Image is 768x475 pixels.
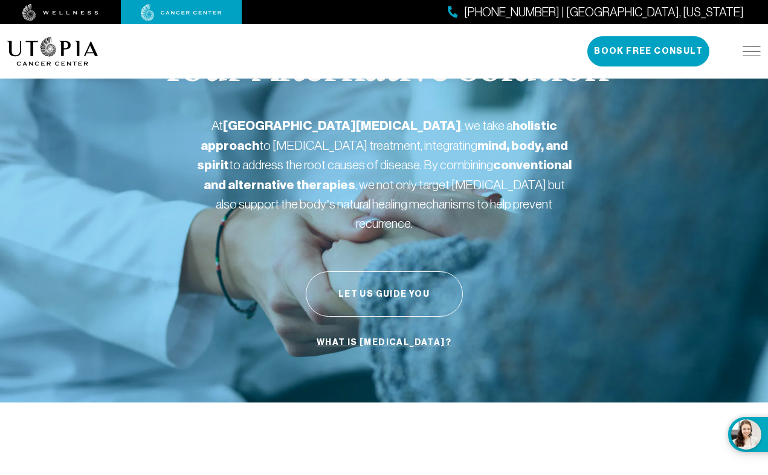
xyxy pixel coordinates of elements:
strong: holistic approach [201,118,557,153]
p: At , we take a to [MEDICAL_DATA] treatment, integrating to address the root causes of disease. By... [197,116,572,233]
button: Book Free Consult [587,36,709,66]
button: Let Us Guide You [306,271,463,317]
img: logo [7,37,98,66]
strong: [GEOGRAPHIC_DATA][MEDICAL_DATA] [223,118,461,134]
a: What is [MEDICAL_DATA]? [314,331,454,354]
img: wellness [22,4,98,21]
img: icon-hamburger [743,47,761,56]
img: cancer center [141,4,222,21]
strong: conventional and alternative therapies [204,157,572,193]
span: [PHONE_NUMBER] | [GEOGRAPHIC_DATA], [US_STATE] [464,4,744,21]
a: [PHONE_NUMBER] | [GEOGRAPHIC_DATA], [US_STATE] [448,4,744,21]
